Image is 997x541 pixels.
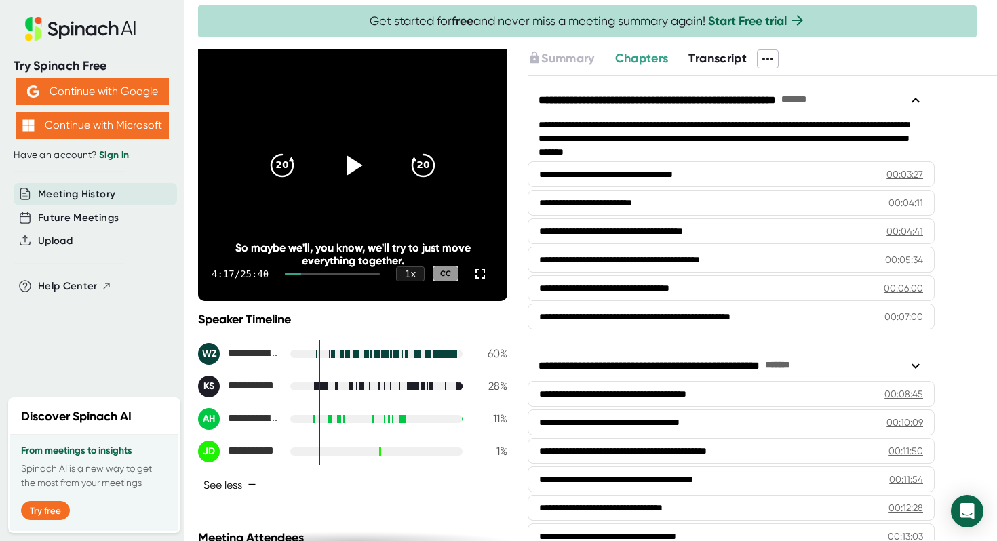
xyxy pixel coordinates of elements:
div: 00:07:00 [884,310,923,323]
button: Continue with Google [16,78,169,105]
a: Sign in [99,149,129,161]
div: Katia Segal [198,376,279,397]
div: 00:11:54 [889,473,923,486]
div: AH [198,408,220,430]
span: Summary [541,51,594,66]
div: 00:08:45 [884,387,923,401]
div: Try Spinach Free [14,58,171,74]
button: Chapters [615,49,669,68]
span: − [248,479,256,490]
span: Transcript [688,51,747,66]
button: Upload [38,233,73,249]
button: Meeting History [38,186,115,202]
h3: From meetings to insights [21,445,168,456]
button: Try free [21,501,70,520]
button: Future Meetings [38,210,119,226]
div: Have an account? [14,149,171,161]
div: 4:17 / 25:40 [212,268,269,279]
b: free [452,14,473,28]
div: Open Intercom Messenger [951,495,983,527]
div: 00:05:34 [885,253,923,266]
span: Help Center [38,279,98,294]
div: CC [433,266,458,281]
div: 00:06:00 [884,281,923,295]
span: Get started for and never miss a meeting summary again! [370,14,806,29]
div: 00:12:28 [888,501,923,515]
button: Continue with Microsoft [16,112,169,139]
div: 60 % [473,347,507,360]
button: Help Center [38,279,112,294]
span: Chapters [615,51,669,66]
div: So maybe we'll, you know, we'll try to just move everything together. [229,241,477,267]
button: Summary [528,49,594,68]
div: 1 % [473,445,507,458]
button: Transcript [688,49,747,68]
div: 00:11:50 [888,444,923,458]
div: Upgrade to access [528,49,614,68]
div: 28 % [473,380,507,393]
p: Spinach AI is a new way to get the most from your meetings [21,462,168,490]
a: Start Free trial [708,14,787,28]
h2: Discover Spinach AI [21,407,132,426]
div: 1 x [396,266,425,281]
div: Speaker Timeline [198,312,507,327]
div: JD [198,441,220,462]
div: 11 % [473,412,507,425]
div: WZ [198,343,220,365]
div: 00:10:09 [886,416,923,429]
div: Jordan Daly [198,441,279,462]
div: KS [198,376,220,397]
div: 00:03:27 [886,167,923,181]
div: 00:04:11 [888,196,923,209]
button: See less− [198,473,262,497]
div: 00:04:41 [886,224,923,238]
img: Aehbyd4JwY73AAAAAElFTkSuQmCC [27,85,39,98]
